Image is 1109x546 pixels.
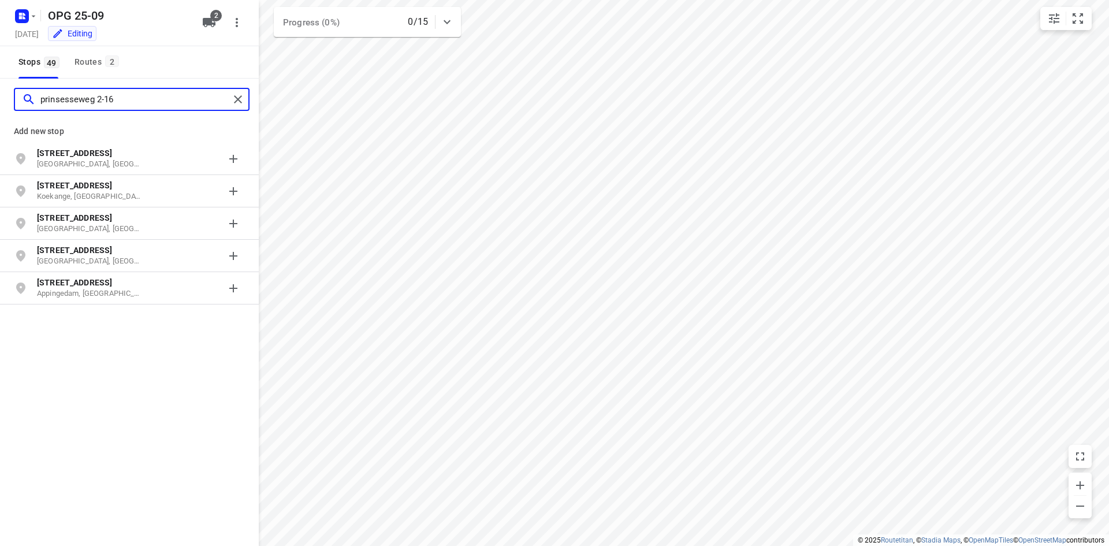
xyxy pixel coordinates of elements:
button: Fit zoom [1066,7,1089,30]
a: Stadia Maps [921,536,961,544]
b: [STREET_ADDRESS] [37,213,112,222]
p: [GEOGRAPHIC_DATA], [GEOGRAPHIC_DATA] [37,224,143,235]
p: Appingedam, [GEOGRAPHIC_DATA] [37,288,143,299]
li: © 2025 , © , © © contributors [858,536,1104,544]
a: OpenStreetMap [1018,536,1066,544]
a: Routetitan [881,536,913,544]
span: 2 [210,10,222,21]
p: Add new stop [14,124,245,138]
span: Progress (0%) [283,17,340,28]
h5: [DATE] [10,27,43,40]
p: 0/15 [408,15,428,29]
b: [STREET_ADDRESS] [37,278,112,287]
p: Koekange, [GEOGRAPHIC_DATA] [37,191,143,202]
div: small contained button group [1040,7,1092,30]
div: Routes [75,55,122,69]
h5: OPG 25-09 [43,6,193,25]
span: 2 [105,55,119,67]
p: [GEOGRAPHIC_DATA], [GEOGRAPHIC_DATA] [37,256,143,267]
button: Map settings [1043,7,1066,30]
input: Add or search stops [40,91,229,109]
p: [GEOGRAPHIC_DATA], [GEOGRAPHIC_DATA] [37,159,143,170]
b: [STREET_ADDRESS] [37,181,112,190]
div: Progress (0%)0/15 [274,7,461,37]
span: 49 [44,57,59,68]
div: Editing [52,28,92,39]
span: Stops [18,55,63,69]
button: 2 [198,11,221,34]
b: [STREET_ADDRESS] [37,246,112,255]
b: [STREET_ADDRESS] [37,148,112,158]
a: OpenMapTiles [969,536,1013,544]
